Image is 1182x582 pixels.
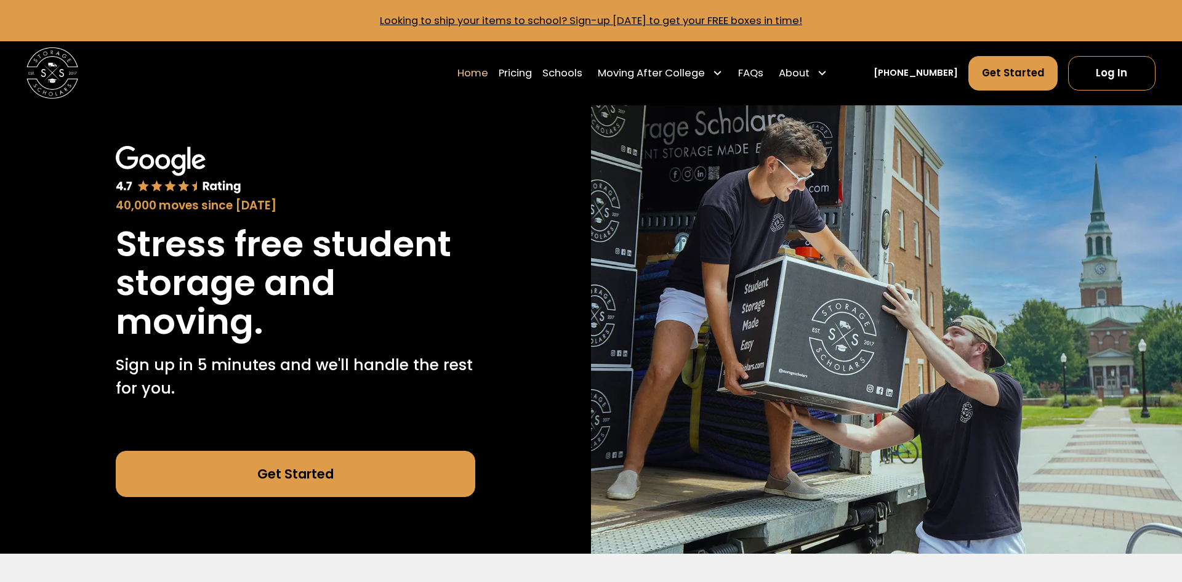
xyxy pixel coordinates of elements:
[116,146,241,194] img: Google 4.7 star rating
[116,451,475,497] a: Get Started
[738,55,763,91] a: FAQs
[1068,56,1156,91] a: Log In
[116,197,475,214] div: 40,000 moves since [DATE]
[457,55,488,91] a: Home
[968,56,1058,91] a: Get Started
[874,67,958,80] a: [PHONE_NUMBER]
[26,47,78,99] img: Storage Scholars main logo
[116,225,475,341] h1: Stress free student storage and moving.
[499,55,532,91] a: Pricing
[598,65,705,81] div: Moving After College
[779,65,810,81] div: About
[542,55,582,91] a: Schools
[380,14,802,28] a: Looking to ship your items to school? Sign-up [DATE] to get your FREE boxes in time!
[591,105,1182,554] img: Storage Scholars makes moving and storage easy.
[116,354,475,400] p: Sign up in 5 minutes and we'll handle the rest for you.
